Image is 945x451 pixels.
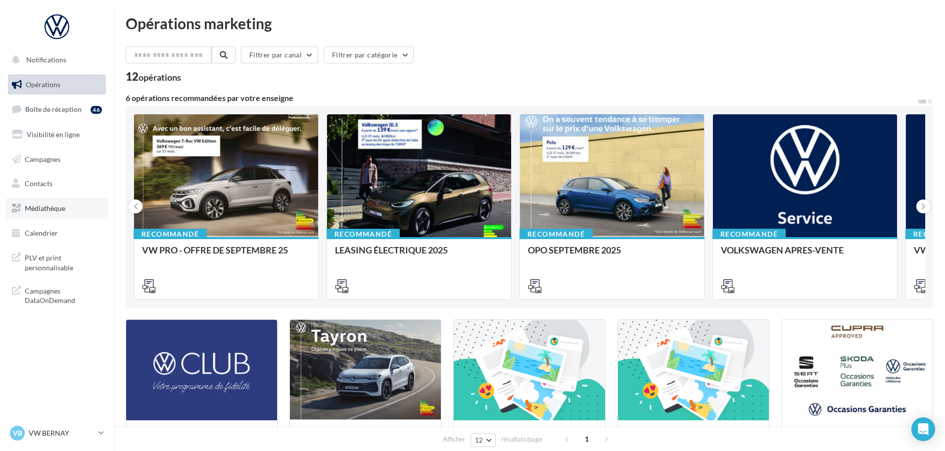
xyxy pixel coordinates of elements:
[13,428,22,438] span: VB
[25,204,65,212] span: Médiathèque
[443,435,465,444] span: Afficher
[26,80,60,89] span: Opérations
[25,229,58,237] span: Calendrier
[6,124,108,145] a: Visibilité en ligne
[29,428,94,438] p: VW BERNAY
[142,245,310,265] div: VW PRO - OFFRE DE SEPTEMBRE 25
[126,71,181,82] div: 12
[335,245,503,265] div: LEASING ÉLECTRIQUE 2025
[6,99,108,120] a: Boîte de réception46
[6,50,104,70] button: Notifications
[25,284,102,305] span: Campagnes DataOnDemand
[6,74,108,95] a: Opérations
[721,245,889,265] div: VOLKSWAGEN APRES-VENTE
[126,16,933,31] div: Opérations marketing
[712,229,786,240] div: Recommandé
[6,247,108,276] a: PLV et print personnalisable
[25,251,102,272] span: PLV et print personnalisable
[324,47,414,63] button: Filtrer par catégorie
[6,223,108,244] a: Calendrier
[6,149,108,170] a: Campagnes
[327,229,400,240] div: Recommandé
[501,435,542,444] span: résultats/page
[134,229,207,240] div: Recommandé
[25,154,60,163] span: Campagnes
[475,436,483,444] span: 12
[126,94,917,102] div: 6 opérations recommandées par votre enseigne
[139,73,181,82] div: opérations
[579,431,595,447] span: 1
[520,229,593,240] div: Recommandé
[6,173,108,194] a: Contacts
[8,424,106,443] a: VB VW BERNAY
[91,106,102,114] div: 46
[25,179,52,188] span: Contacts
[6,280,108,309] a: Campagnes DataOnDemand
[27,130,80,139] span: Visibilité en ligne
[241,47,318,63] button: Filtrer par canal
[6,198,108,219] a: Médiathèque
[471,433,496,447] button: 12
[26,55,66,64] span: Notifications
[911,417,935,441] div: Open Intercom Messenger
[528,245,696,265] div: OPO SEPTEMBRE 2025
[25,105,82,113] span: Boîte de réception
